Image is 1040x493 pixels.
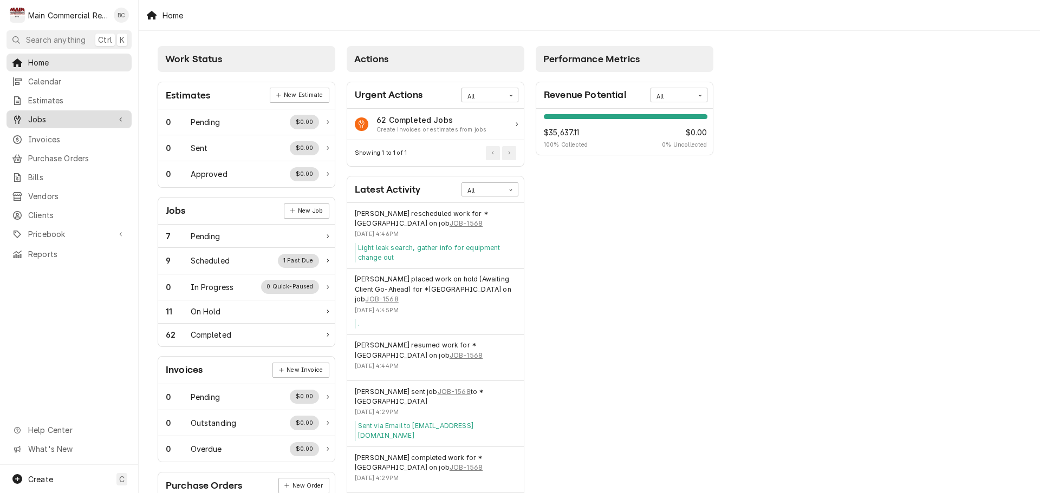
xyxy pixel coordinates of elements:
div: All [467,93,499,101]
div: Main Commercial Refrigeration Service's Avatar [10,8,25,23]
div: Event [347,203,524,269]
div: Work Status Title [191,391,220,403]
a: Work Status [158,436,335,462]
span: Home [28,57,126,68]
div: Work Status Count [166,142,191,154]
div: Card: Revenue Potential [536,82,713,156]
a: Go to Pricebook [6,225,132,243]
span: Clients [28,209,126,221]
div: Card Data [536,109,713,155]
span: Purchase Orders [28,153,126,164]
span: Estimates [28,95,126,106]
span: Ctrl [98,34,112,45]
div: Card Data [347,109,524,141]
div: Work Status Title [191,255,230,266]
span: Invoices [28,134,126,145]
a: Work Status [158,300,335,324]
div: Event Details [355,387,516,441]
div: Revenue Potential Collected [544,127,588,149]
a: Work Status [158,384,335,410]
span: Calendar [28,76,126,87]
div: Card Column Content [536,72,713,186]
span: 100 % Collected [544,141,588,149]
div: Work Status Count [166,391,191,403]
div: Work Status Title [191,168,227,180]
div: Work Status [158,410,335,436]
span: C [119,474,125,485]
a: Home [6,54,132,71]
button: Search anythingCtrlK [6,30,132,49]
div: Event [347,447,524,493]
a: New Invoice [272,363,329,378]
div: Event Details [355,274,516,328]
div: Action Item Suggestion [376,126,486,134]
div: Event String [355,387,516,407]
div: Work Status Supplemental Data [290,167,319,181]
div: Work Status [158,161,335,187]
div: Event Timestamp [355,474,516,483]
div: Card Link Button [272,363,329,378]
button: Go to Next Page [502,146,516,160]
div: Revenue Potential Collected [662,127,707,149]
div: Card Header [347,82,524,109]
div: Card Title [166,478,242,493]
div: Work Status Count [166,281,191,293]
div: Card Data Filter Control [461,88,518,102]
div: Card Title [166,203,186,218]
div: Action Item Title [376,114,486,126]
a: Work Status [158,248,335,274]
div: Work Status Count [166,168,191,180]
span: Bills [28,172,126,183]
div: Card Link Button [278,478,329,493]
div: Work Status Count [166,329,191,340]
div: Event String [355,340,516,360]
span: 0 % Uncollected [662,141,707,149]
a: Work Status [158,274,335,300]
div: Work Status Supplemental Data [261,280,319,294]
a: Go to Jobs [6,110,132,128]
div: Work Status Count [166,116,191,128]
div: Work Status [158,225,335,248]
div: Event Timestamp [355,362,516,371]
div: Card Data [158,384,335,462]
a: JOB-1568 [450,219,483,228]
a: Bills [6,168,132,186]
div: Card Title [166,363,203,377]
div: Work Status Title [191,417,237,429]
div: Event Timestamp [355,408,516,417]
div: All [467,187,499,195]
div: Work Status Title [191,443,222,455]
div: Work Status Title [191,142,208,154]
span: Help Center [28,424,125,436]
div: Work Status Supplemental Data [278,254,320,268]
span: Pricebook [28,228,110,240]
div: Card: Invoices [158,356,335,462]
div: Card Data Filter Control [651,88,707,102]
div: Card Title [355,88,422,102]
a: Purchase Orders [6,149,132,167]
div: Event Details [355,453,516,487]
div: Card Header [158,357,335,384]
div: All [656,93,688,101]
span: $0.00 [662,127,707,138]
div: Work Status Supplemental Data [290,115,319,129]
div: Card Link Button [270,88,329,103]
div: Card Header [536,82,713,109]
a: Work Status [158,324,335,346]
a: Vendors [6,187,132,205]
div: Card: Estimates [158,82,335,188]
a: Clients [6,206,132,224]
div: Card Column Header [158,46,335,72]
div: Current Page Details [355,149,407,157]
div: Card Title [544,88,626,102]
div: Card Column Header [536,46,713,72]
div: Card Data [158,225,335,346]
div: Event Message [355,421,516,441]
div: Event Message [355,319,516,328]
a: New Order [278,478,329,493]
div: Bookkeeper Main Commercial's Avatar [114,8,129,23]
div: Card Header [158,198,335,225]
div: Event [347,269,524,335]
div: BC [114,8,129,23]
